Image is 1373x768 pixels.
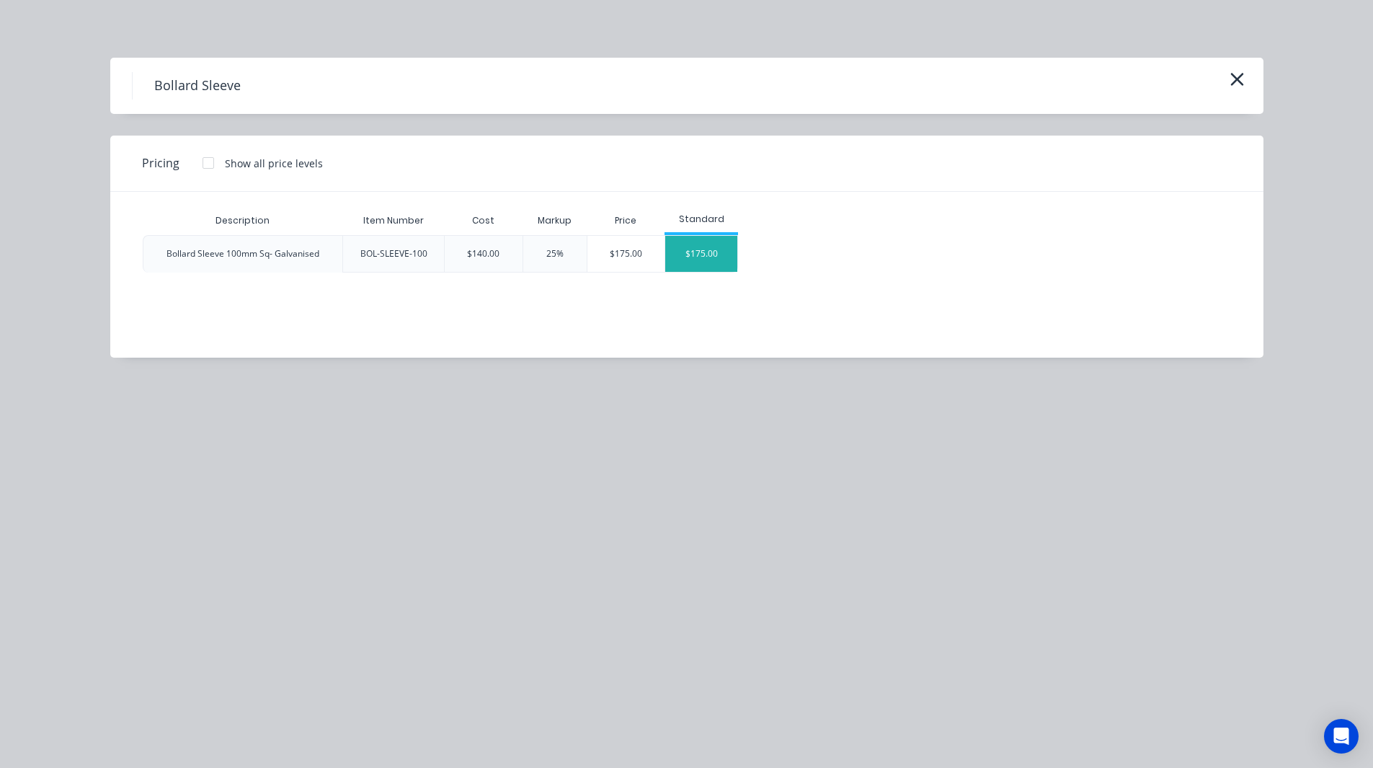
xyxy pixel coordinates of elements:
div: Markup [523,206,587,235]
div: Cost [444,206,523,235]
div: $175.00 [665,236,737,272]
div: $175.00 [587,236,665,272]
div: 25% [546,247,564,260]
div: Price [587,206,665,235]
span: Pricing [142,154,179,172]
div: $140.00 [467,247,499,260]
div: Show all price levels [225,156,323,171]
div: Open Intercom Messenger [1324,719,1359,754]
div: Description [204,203,281,239]
h4: Bollard Sleeve [132,72,262,100]
div: BOL-SLEEVE-100 [360,247,427,260]
div: Bollard Sleeve 100mm Sq- Galvanised [166,247,319,260]
div: Item Number [352,203,435,239]
div: Standard [665,213,738,226]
